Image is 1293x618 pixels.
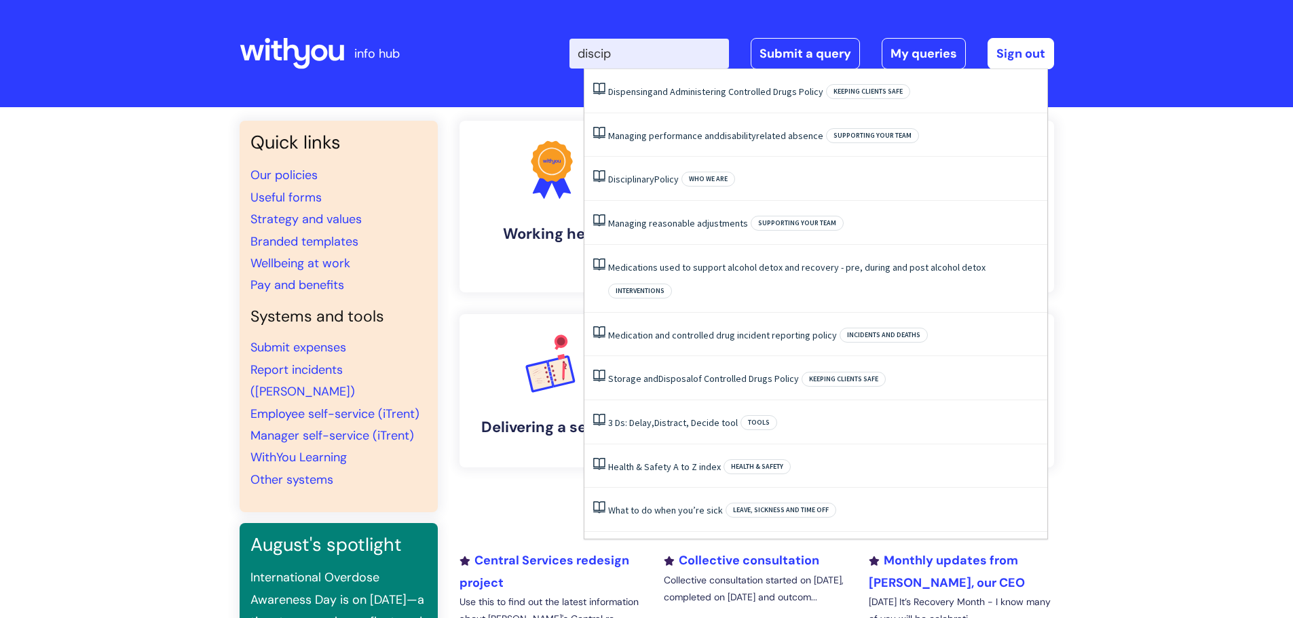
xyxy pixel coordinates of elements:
span: Disciplinary [608,173,654,185]
a: Report incidents ([PERSON_NAME]) [250,362,355,400]
a: Health & Safety A to Z index [608,461,721,473]
span: disability [719,130,756,142]
span: Distract [654,417,686,429]
a: DisciplinaryPolicy [608,173,679,185]
a: Central Services redesign project [460,552,629,590]
span: Keeping clients safe [826,84,910,99]
a: Submit expenses [250,339,346,355]
span: Supporting your team [751,216,844,231]
h4: Delivering a service [470,419,633,436]
a: 3 Ds: Delay,Distract, Decide tool [608,417,738,429]
a: Employee self-service (iTrent) [250,406,419,422]
div: | - [569,38,1054,69]
span: Incidents and deaths [840,328,928,343]
a: Monthly updates from [PERSON_NAME], our CEO [869,552,1025,590]
a: Managing reasonable adjustments [608,217,748,229]
h4: Systems and tools [250,307,427,326]
a: Sign out [988,38,1054,69]
a: Delivering a service [460,314,644,467]
a: Submit a query [751,38,860,69]
a: Other systems [250,471,333,488]
h4: Working here [470,225,633,243]
a: Our policies [250,167,318,183]
a: Pay and benefits [250,277,344,293]
span: Disposal [658,372,693,385]
a: What to do when you’re sick [608,504,723,516]
p: Collective consultation started on [DATE], completed on [DATE] and outcom... [664,572,848,606]
a: Working here [460,121,644,292]
a: Storage andDisposalof Controlled Drugs Policy [608,372,799,385]
span: Keeping clients safe [802,372,886,387]
h3: Quick links [250,132,427,153]
a: Branded templates [250,233,358,250]
span: Tools [741,415,777,430]
a: Medications used to support alcohol detox and recovery - pre, during and post alcohol detox [608,261,986,273]
a: My queries [882,38,966,69]
a: WithYou Learning [250,449,347,465]
span: Interventions [608,284,672,298]
span: Supporting your team [826,128,919,143]
span: Dispensing [608,85,653,98]
a: Wellbeing at work [250,255,350,271]
h2: Recently added or updated [460,511,1054,536]
a: Useful forms [250,189,322,206]
span: Leave, sickness and time off [726,503,836,518]
a: Dispensingand Administering Controlled Drugs Policy [608,85,823,98]
a: Strategy and values [250,211,362,227]
a: Managing performance anddisabilityrelated absence [608,130,823,142]
h3: August's spotlight [250,534,427,556]
span: Health & Safety [724,459,791,474]
a: Manager self-service (iTrent) [250,427,414,444]
p: info hub [354,43,400,64]
a: Collective consultation [664,552,819,568]
span: Who we are [681,172,735,187]
a: Medication and controlled drug incident reporting policy [608,329,837,341]
input: Search [569,39,729,69]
